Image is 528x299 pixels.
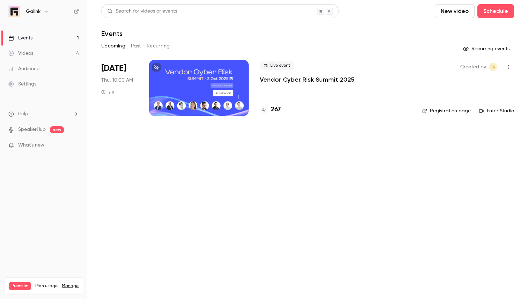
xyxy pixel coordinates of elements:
[260,75,354,84] a: Vendor Cyber Risk Summit 2025
[460,63,486,71] span: Created by
[101,89,114,95] div: 2 h
[8,35,32,42] div: Events
[107,8,177,15] div: Search for videos or events
[101,29,123,38] h1: Events
[101,60,138,116] div: Oct 2 Thu, 10:00 AM (Europe/Paris)
[18,142,44,149] span: What's new
[489,63,497,71] span: Etienne Retout
[131,40,141,52] button: Past
[62,283,79,289] a: Manage
[35,283,58,289] span: Plan usage
[8,65,39,72] div: Audience
[422,107,471,114] a: Registration page
[460,43,514,54] button: Recurring events
[435,4,475,18] button: New video
[8,110,79,118] li: help-dropdown-opener
[477,4,514,18] button: Schedule
[18,110,28,118] span: Help
[8,50,33,57] div: Videos
[18,126,46,133] a: SpeakerHub
[101,40,125,52] button: Upcoming
[101,77,133,84] span: Thu, 10:00 AM
[8,81,36,88] div: Settings
[26,8,41,15] h6: Galink
[50,126,64,133] span: new
[260,105,281,114] a: 267
[9,282,31,290] span: Premium
[9,6,20,17] img: Galink
[147,40,170,52] button: Recurring
[260,61,294,70] span: Live event
[479,107,514,114] a: Enter Studio
[271,105,281,114] h4: 267
[101,63,126,74] span: [DATE]
[491,63,496,71] span: ER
